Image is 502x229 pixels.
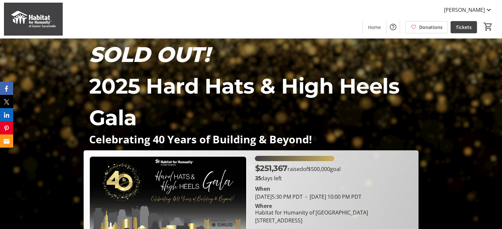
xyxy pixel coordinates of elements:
[255,162,340,174] p: raised of goal
[439,5,498,15] button: [PERSON_NAME]
[302,193,309,200] span: -
[255,193,302,200] span: [DATE] 5:30 PM PDT
[255,174,413,182] p: days left
[255,163,287,173] span: $251,367
[89,133,413,145] p: Celebrating 40 Years of Building & Beyond!
[89,70,413,133] p: 2025 Hard Hats & High Heels Gala
[482,21,494,33] button: Cart
[405,21,448,33] a: Donations
[4,3,63,36] img: Habitat for Humanity of Greater Sacramento's Logo
[419,24,443,31] span: Donations
[302,193,361,200] span: [DATE] 10:00 PM PDT
[386,20,400,34] button: Help
[368,24,381,31] span: Home
[255,156,413,161] div: 50.273438000000006% of fundraising goal reached
[363,21,386,33] a: Home
[456,24,472,31] span: Tickets
[255,185,270,193] div: When
[255,175,261,182] span: 35
[451,21,477,33] a: Tickets
[444,6,485,14] span: [PERSON_NAME]
[255,203,272,209] div: Where
[308,165,330,173] span: $500,000
[89,42,210,67] em: SOLD OUT!
[255,216,368,224] div: [STREET_ADDRESS]
[255,209,368,216] div: Habitat for Humanity of [GEOGRAPHIC_DATA]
